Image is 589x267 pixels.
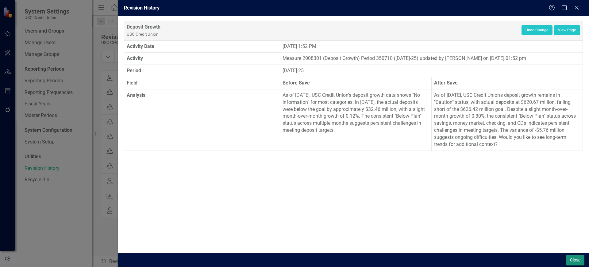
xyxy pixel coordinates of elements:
[124,89,280,151] th: Analysis
[283,92,429,134] p: As of [DATE], USC Credit Union's deposit growth data shows "No Information" for most categories. ...
[434,92,580,148] p: As of [DATE], USC Credit Union's deposit growth remains in "Caution" status, with actual deposits...
[280,77,431,89] th: Before Save
[431,77,583,89] th: After Save
[280,65,583,77] td: [DATE]-25
[127,32,159,37] small: USC Credit Union
[124,40,280,53] th: Activity Date
[124,77,280,89] th: Field
[124,5,160,11] span: Revision History
[127,24,522,38] div: Deposit Growth
[522,25,552,35] button: Undo Change
[124,65,280,77] th: Period
[566,255,584,265] button: Close
[280,40,583,53] td: [DATE] 1:52 PM
[124,53,280,65] th: Activity
[280,53,583,65] td: Measure 2008301 (Deposit Growth) Period 350710 ([DATE]-25) updated by [PERSON_NAME] on [DATE] 01:...
[554,25,580,35] a: View Page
